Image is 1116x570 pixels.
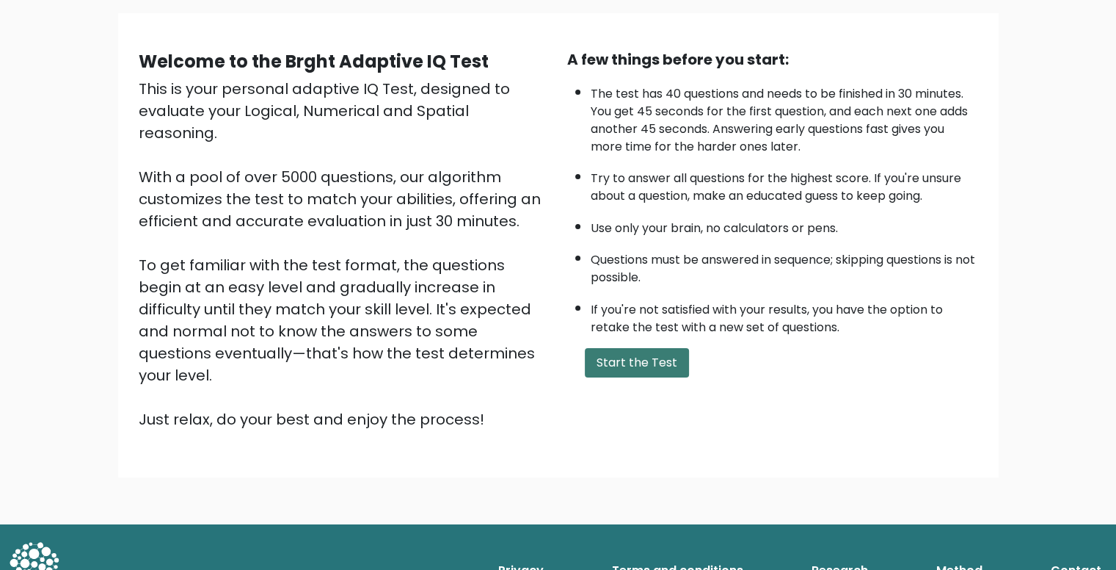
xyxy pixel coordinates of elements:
li: The test has 40 questions and needs to be finished in 30 minutes. You get 45 seconds for the firs... [591,78,978,156]
b: Welcome to the Brght Adaptive IQ Test [139,49,489,73]
div: This is your personal adaptive IQ Test, designed to evaluate your Logical, Numerical and Spatial ... [139,78,550,430]
li: If you're not satisfied with your results, you have the option to retake the test with a new set ... [591,294,978,336]
div: A few things before you start: [567,48,978,71]
button: Start the Test [585,348,689,378]
li: Try to answer all questions for the highest score. If you're unsure about a question, make an edu... [591,162,978,205]
li: Use only your brain, no calculators or pens. [591,212,978,237]
li: Questions must be answered in sequence; skipping questions is not possible. [591,244,978,286]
